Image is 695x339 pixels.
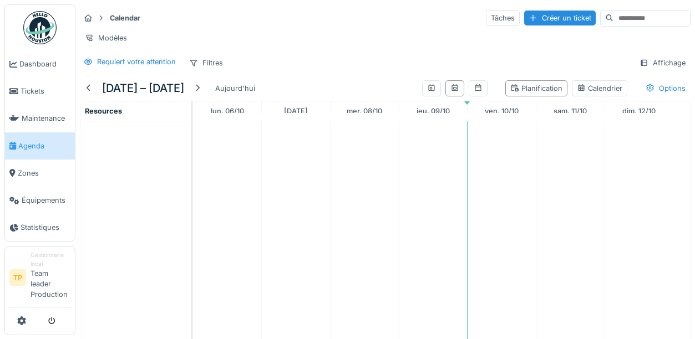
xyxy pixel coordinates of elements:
[5,105,75,132] a: Maintenance
[31,251,70,268] div: Gestionnaire local
[9,251,70,307] a: TP Gestionnaire localTeam leader Production
[344,104,385,119] a: 8 octobre 2025
[5,132,75,160] a: Agenda
[641,80,691,96] div: Options
[9,269,26,286] li: TP
[22,113,70,124] span: Maintenance
[18,168,70,178] span: Zones
[19,59,70,69] span: Dashboard
[31,251,70,304] li: Team leader Production
[5,160,75,187] a: Zones
[635,55,691,71] div: Affichage
[105,13,145,23] strong: Calendar
[208,104,247,119] a: 6 octobre 2025
[5,50,75,78] a: Dashboard
[482,104,521,119] a: 10 octobre 2025
[80,30,132,46] div: Modèles
[414,104,453,119] a: 9 octobre 2025
[23,11,57,44] img: Badge_color-CXgf-gQk.svg
[97,56,176,67] div: Requiert votre attention
[85,107,122,115] span: Resources
[5,214,75,241] a: Statistiques
[510,83,562,94] div: Planification
[577,83,622,94] div: Calendrier
[486,10,520,26] div: Tâches
[211,81,260,96] div: Aujourd'hui
[18,141,70,151] span: Agenda
[22,195,70,206] span: Équipements
[281,104,311,119] a: 7 octobre 2025
[5,187,75,214] a: Équipements
[21,222,70,233] span: Statistiques
[184,55,228,71] div: Filtres
[5,78,75,105] a: Tickets
[620,104,658,119] a: 12 octobre 2025
[524,11,596,25] div: Créer un ticket
[551,104,590,119] a: 11 octobre 2025
[21,86,70,96] span: Tickets
[102,81,184,95] h5: [DATE] – [DATE]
